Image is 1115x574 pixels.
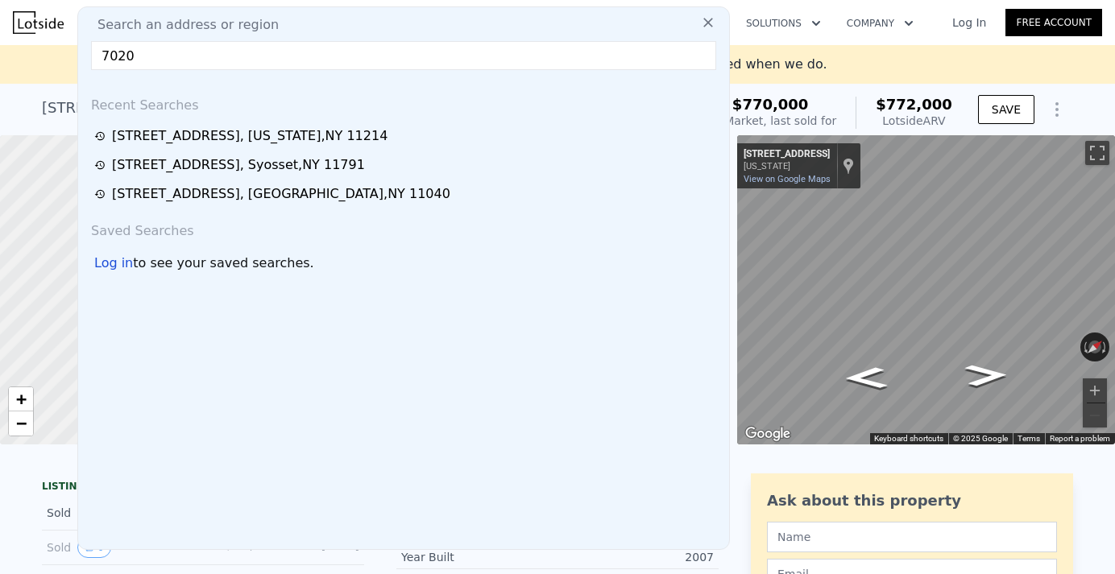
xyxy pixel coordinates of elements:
[1005,9,1102,36] a: Free Account
[744,148,830,161] div: [STREET_ADDRESS]
[16,413,27,433] span: −
[77,537,111,558] button: View historical data
[1083,378,1107,403] button: Zoom in
[741,423,794,444] a: Open this area in Google Maps (opens a new window)
[1080,333,1109,361] button: Reset the view
[737,135,1115,444] div: Map
[744,174,831,184] a: View on Google Maps
[827,362,906,394] path: Go Southwest, 16th Ave
[94,126,718,146] a: [STREET_ADDRESS], [US_STATE],NY 11214
[1083,403,1107,427] button: Zoom out
[133,254,313,273] span: to see your saved searches.
[91,41,716,70] input: Enter an address, city, region, neighborhood or zip code
[42,480,364,496] div: LISTING & SALE HISTORY
[16,389,27,409] span: +
[85,83,723,122] div: Recent Searches
[741,423,794,444] img: Google
[744,161,830,171] div: [US_STATE]
[85,15,279,35] span: Search an address or region
[767,522,1057,552] input: Name
[733,9,834,38] button: Solutions
[874,433,943,444] button: Keyboard shortcuts
[1041,93,1073,126] button: Show Options
[401,549,557,565] div: Year Built
[112,155,365,175] div: [STREET_ADDRESS] , Syosset , NY 11791
[85,209,723,247] div: Saved Searches
[876,96,952,113] span: $772,000
[947,359,1026,391] path: Go Northeast, 16th Ave
[834,9,926,38] button: Company
[1018,434,1040,443] a: Terms
[42,97,357,119] div: [STREET_ADDRESS] , [US_STATE] , NY 11214
[557,549,714,565] div: 2007
[94,155,718,175] a: [STREET_ADDRESS], Syosset,NY 11791
[1050,434,1110,443] a: Report a problem
[953,434,1008,443] span: © 2025 Google
[732,96,809,113] span: $770,000
[47,537,190,558] div: Sold
[737,135,1115,444] div: Street View
[112,126,388,146] div: [STREET_ADDRESS] , [US_STATE] , NY 11214
[767,489,1057,512] div: Ask about this property
[1085,141,1109,165] button: Toggle fullscreen view
[13,11,64,34] img: Lotside
[978,95,1034,124] button: SAVE
[94,184,718,204] a: [STREET_ADDRESS], [GEOGRAPHIC_DATA],NY 11040
[1101,332,1110,361] button: Rotate clockwise
[704,113,836,129] div: Off Market, last sold for
[94,254,133,273] div: Log in
[876,113,952,129] div: Lotside ARV
[9,411,33,436] a: Zoom out
[47,502,190,523] div: Sold
[933,14,1005,31] a: Log In
[1080,332,1089,361] button: Rotate counterclockwise
[843,157,854,175] a: Show location on map
[112,184,450,204] div: [STREET_ADDRESS] , [GEOGRAPHIC_DATA] , NY 11040
[9,387,33,411] a: Zoom in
